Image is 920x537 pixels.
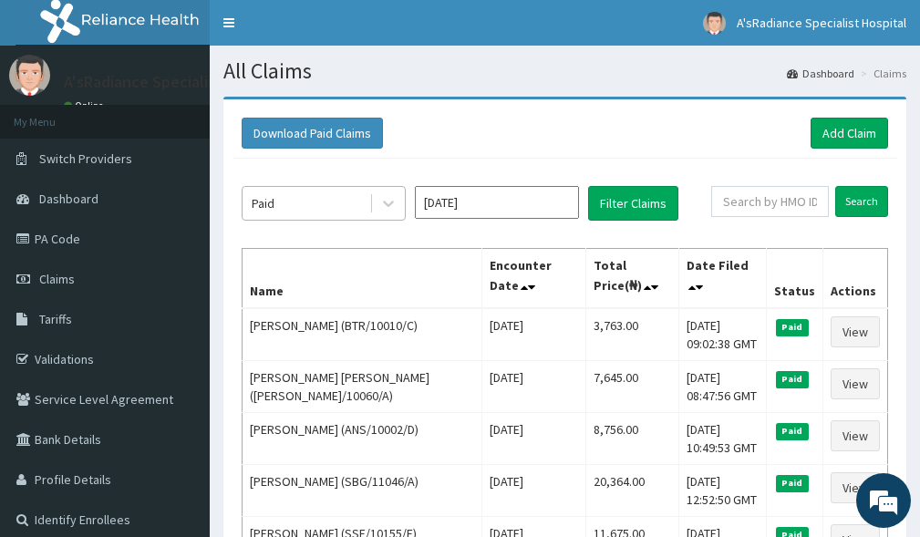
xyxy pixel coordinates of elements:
[835,186,888,217] input: Search
[679,413,767,465] td: [DATE] 10:49:53 GMT
[831,368,880,399] a: View
[776,475,809,491] span: Paid
[679,465,767,517] td: [DATE] 12:52:50 GMT
[776,319,809,336] span: Paid
[106,156,252,340] span: We're online!
[243,249,482,309] th: Name
[811,118,888,149] a: Add Claim
[856,66,906,81] li: Claims
[679,308,767,361] td: [DATE] 09:02:38 GMT
[776,371,809,387] span: Paid
[585,361,678,413] td: 7,645.00
[588,186,678,221] button: Filter Claims
[831,420,880,451] a: View
[679,361,767,413] td: [DATE] 08:47:56 GMT
[703,12,726,35] img: User Image
[64,74,286,90] p: A'sRadiance Specialist Hospital
[585,465,678,517] td: 20,364.00
[737,15,906,31] span: A'sRadiance Specialist Hospital
[482,465,586,517] td: [DATE]
[39,150,132,167] span: Switch Providers
[243,361,482,413] td: [PERSON_NAME] [PERSON_NAME] ([PERSON_NAME]/10060/A)
[243,413,482,465] td: [PERSON_NAME] (ANS/10002/D)
[252,194,274,212] div: Paid
[39,271,75,287] span: Claims
[711,186,829,217] input: Search by HMO ID
[482,249,586,309] th: Encounter Date
[242,118,383,149] button: Download Paid Claims
[831,472,880,503] a: View
[831,316,880,347] a: View
[585,308,678,361] td: 3,763.00
[482,361,586,413] td: [DATE]
[9,55,50,96] img: User Image
[39,191,98,207] span: Dashboard
[415,186,579,219] input: Select Month and Year
[482,308,586,361] td: [DATE]
[787,66,854,81] a: Dashboard
[482,413,586,465] td: [DATE]
[585,249,678,309] th: Total Price(₦)
[39,311,72,327] span: Tariffs
[776,423,809,439] span: Paid
[299,9,343,53] div: Minimize live chat window
[766,249,822,309] th: Status
[243,465,482,517] td: [PERSON_NAME] (SBG/11046/A)
[223,59,906,83] h1: All Claims
[822,249,887,309] th: Actions
[95,102,306,126] div: Chat with us now
[34,91,74,137] img: d_794563401_company_1708531726252_794563401
[64,99,108,112] a: Online
[679,249,767,309] th: Date Filed
[585,413,678,465] td: 8,756.00
[9,350,347,414] textarea: Type your message and hit 'Enter'
[243,308,482,361] td: [PERSON_NAME] (BTR/10010/C)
